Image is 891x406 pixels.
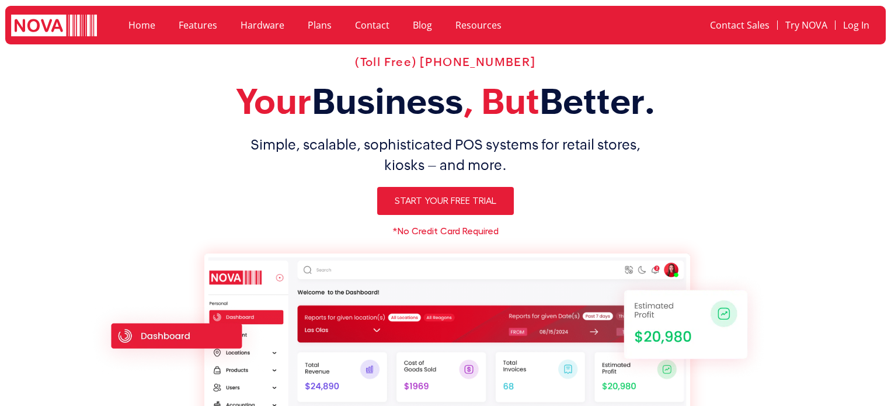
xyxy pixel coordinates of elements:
[540,81,656,122] span: Better.
[11,15,97,39] img: logo white
[377,187,514,215] a: Start Your Free Trial
[625,12,877,39] nav: Menu
[401,12,444,39] a: Blog
[83,134,808,175] h1: Simple, scalable, sophisticated POS systems for retail stores, kiosks – and more.
[83,55,808,69] h2: (Toll Free) [PHONE_NUMBER]
[444,12,513,39] a: Resources
[83,81,808,123] h2: Your , But
[167,12,229,39] a: Features
[117,12,612,39] nav: Menu
[117,12,167,39] a: Home
[778,12,835,39] a: Try NOVA
[312,81,463,122] span: Business
[83,227,808,236] h6: *No Credit Card Required
[229,12,296,39] a: Hardware
[343,12,401,39] a: Contact
[395,196,496,206] span: Start Your Free Trial
[296,12,343,39] a: Plans
[702,12,777,39] a: Contact Sales
[836,12,877,39] a: Log In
